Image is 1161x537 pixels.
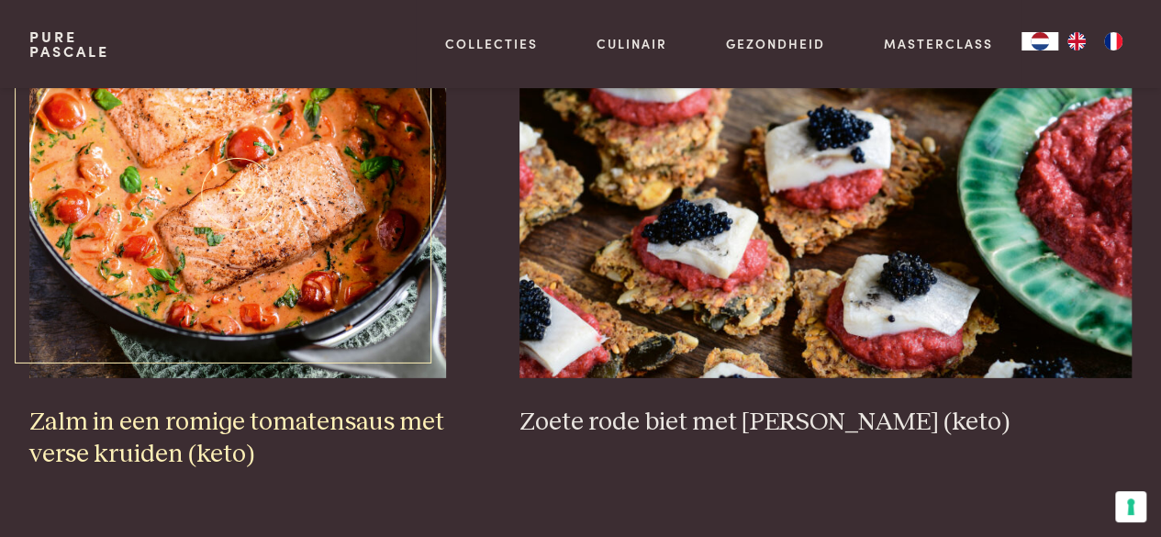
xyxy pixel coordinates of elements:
a: Zoete rode biet met zure haring (keto) Zoete rode biet met [PERSON_NAME] (keto) [519,11,1133,439]
a: Masterclass [883,34,992,53]
a: Gezondheid [726,34,825,53]
h3: Zoete rode biet met [PERSON_NAME] (keto) [519,407,1133,439]
ul: Language list [1058,32,1132,50]
aside: Language selected: Nederlands [1021,32,1132,50]
a: Culinair [597,34,667,53]
a: PurePascale [29,29,109,59]
div: Language [1021,32,1058,50]
a: Collecties [445,34,538,53]
a: EN [1058,32,1095,50]
h3: Zalm in een romige tomatensaus met verse kruiden (keto) [29,407,446,470]
img: Zoete rode biet met zure haring (keto) [519,11,1133,378]
a: FR [1095,32,1132,50]
a: Zalm in een romige tomatensaus met verse kruiden (keto) Zalm in een romige tomatensaus met verse ... [29,11,446,471]
a: NL [1021,32,1058,50]
img: Zalm in een romige tomatensaus met verse kruiden (keto) [29,11,446,378]
button: Uw voorkeuren voor toestemming voor trackingtechnologieën [1115,491,1146,522]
